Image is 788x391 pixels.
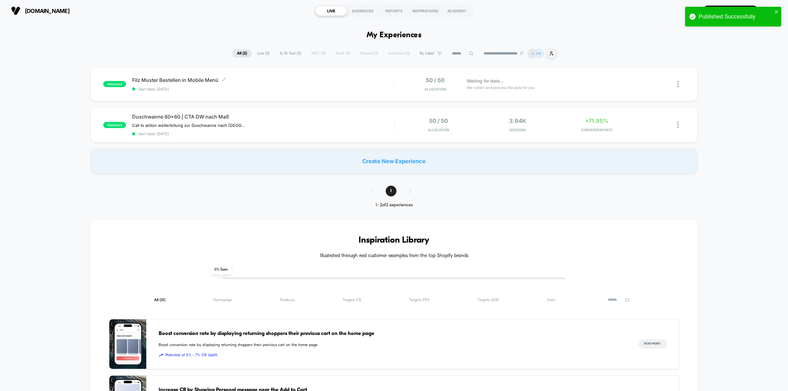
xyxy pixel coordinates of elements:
div: INSPIRATIONS [410,6,441,16]
span: Products [280,298,294,302]
span: All [154,298,165,302]
span: Boost conversion rate by displaying returning shoppers their previous cart on the home page [159,342,626,348]
p: LB [530,51,534,56]
span: A/B Test ( 2 ) [275,49,306,58]
h3: Inspiration Library [109,236,679,245]
span: Waiting for data... [467,78,503,84]
span: Targets AOV [477,298,499,302]
span: 3.94k [509,118,526,124]
div: LIVE [315,6,347,16]
span: 0 % Seen [211,265,231,274]
button: Read More> [639,339,667,349]
span: published [103,81,126,87]
div: REPORTS [378,6,410,16]
span: 1 [386,186,396,196]
span: start date: [DATE] [132,87,394,91]
span: By Label [420,51,434,56]
span: Homepage [213,298,232,302]
span: Boost conversion rate by displaying returning shoppers their previous cart on the home page [159,330,626,338]
h4: Illustrated through real customer examples from the top Shopify brands [109,253,679,259]
div: AUDIENCES [347,6,378,16]
img: Boost conversion rate by displaying returning shoppers their previous cart on the home page [109,319,146,369]
span: CONVERSION RATE [559,128,635,132]
button: [DOMAIN_NAME] [9,6,71,16]
span: [DOMAIN_NAME] [25,8,70,14]
span: 50 / 50 [426,77,445,83]
span: We collect and process the data for you [467,85,535,91]
span: 50 / 50 [429,118,448,124]
span: Allocation [428,128,449,132]
span: Filz Muster Bestellen in Mobile Menü [132,77,394,83]
span: Duschwanne 60x60 | CTA DW nach Maß [132,114,394,120]
div: SB [765,5,777,17]
div: Create New Experience [91,149,697,173]
img: Visually logo [11,6,20,15]
span: Targets CR [343,298,361,302]
span: start date: [DATE] [132,131,394,136]
img: close [677,122,679,128]
div: 1 - 2 of 2 experiences [364,203,424,208]
span: Seen [547,298,555,302]
span: Live ( 2 ) [253,49,274,58]
span: Sessions [480,128,556,132]
span: Potential of 5% - 7% CR Uplift. [159,352,626,358]
div: Published Successfully [699,14,773,20]
button: SB [763,5,779,17]
span: Allocation [424,87,446,91]
button: close [774,9,779,15]
span: Targets PSV [409,298,429,302]
span: Call to action weiterleitung zur Duschwanne nach [GEOGRAPHIC_DATA] [132,123,246,128]
h1: My Experiences [367,31,422,40]
span: +71.95% [585,118,608,124]
img: close [677,81,679,87]
span: ( 31 ) [160,298,165,302]
span: published [103,122,126,128]
p: SB [536,51,541,56]
span: All ( 2 ) [232,49,252,58]
div: ACADEMY [441,6,473,16]
img: end [520,51,523,55]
